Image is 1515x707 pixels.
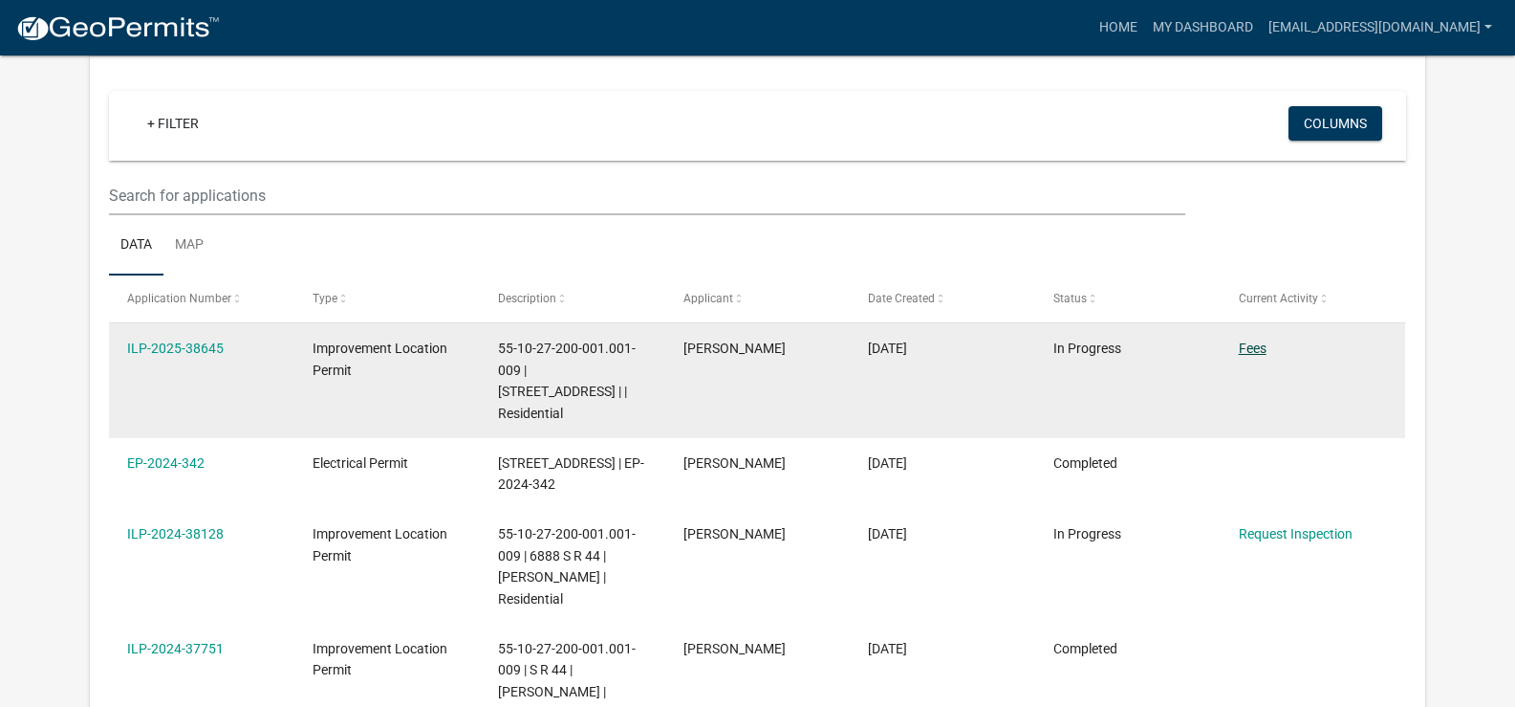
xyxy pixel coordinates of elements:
span: Description [498,292,556,305]
button: Columns [1288,106,1382,141]
datatable-header-cell: Application Number [109,276,294,321]
span: Type [313,292,337,305]
span: 03/25/2024 [868,641,907,656]
a: ILP-2025-38645 [127,341,224,356]
a: ILP-2024-37751 [127,641,224,656]
a: EP-2024-342 [127,455,205,471]
a: My Dashboard [1145,10,1261,46]
span: Application Number [127,292,231,305]
a: Map [163,215,215,276]
datatable-header-cell: Applicant [664,276,850,321]
a: + Filter [132,106,214,141]
span: Darryl J Gust [683,455,786,471]
span: Improvement Location Permit [313,641,447,678]
span: Darryl J Gust [683,341,786,356]
a: Fees [1239,341,1266,356]
span: In Progress [1053,526,1121,541]
span: Status [1053,292,1087,305]
span: 55-10-27-200-001.001-009 | 6888 S R 44 | Darryl J. Gust | Residential [498,526,636,607]
span: Improvement Location Permit [313,526,447,563]
a: Request Inspection [1239,526,1353,541]
a: Home [1092,10,1145,46]
span: Darryl J Gust [683,526,786,541]
span: In Progress [1053,341,1121,356]
span: 11/11/2024 [868,526,907,541]
span: Improvement Location Permit [313,341,447,378]
a: Data [109,215,163,276]
span: Applicant [683,292,733,305]
datatable-header-cell: Date Created [850,276,1035,321]
datatable-header-cell: Description [480,276,665,321]
span: 11/11/2024 [868,455,907,471]
span: Date Created [868,292,935,305]
datatable-header-cell: Status [1035,276,1221,321]
datatable-header-cell: Current Activity [1220,276,1405,321]
span: Completed [1053,641,1117,656]
a: [EMAIL_ADDRESS][DOMAIN_NAME] [1261,10,1500,46]
span: 10/02/2025 [868,341,907,356]
span: Darryl J Gust [683,641,786,656]
span: Completed [1053,455,1117,471]
span: 55-10-27-200-001.001-009 | 6888 S R 44 | | Residential [498,341,636,421]
input: Search for applications [109,176,1184,215]
span: Current Activity [1239,292,1318,305]
span: Electrical Permit [313,455,408,471]
a: ILP-2024-38128 [127,526,224,541]
datatable-header-cell: Type [294,276,480,321]
span: 6888 S R 44 | EP-2024-342 [498,455,644,493]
